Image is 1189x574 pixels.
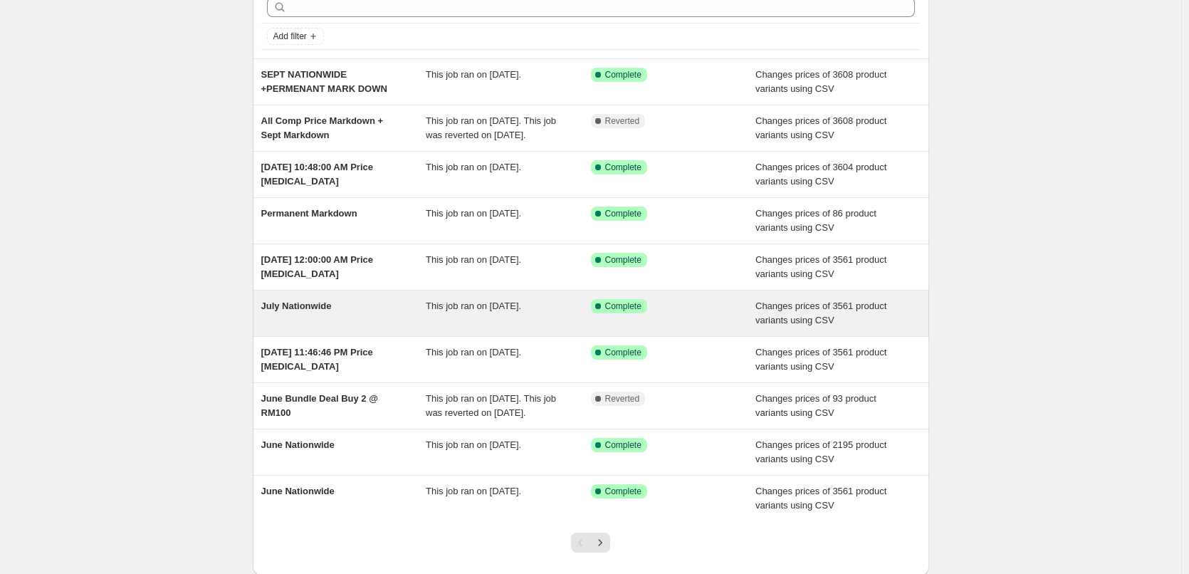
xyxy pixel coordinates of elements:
span: This job ran on [DATE]. [426,69,521,80]
span: This job ran on [DATE]. [426,208,521,219]
span: Changes prices of 3561 product variants using CSV [755,486,886,511]
span: June Nationwide [261,439,335,450]
span: Complete [605,254,641,266]
span: This job ran on [DATE]. [426,439,521,450]
button: Next [590,533,610,553]
span: This job ran on [DATE]. This job was reverted on [DATE]. [426,115,556,140]
span: Complete [605,486,641,497]
span: Changes prices of 2195 product variants using CSV [755,439,886,464]
span: Changes prices of 86 product variants using CSV [755,208,876,233]
span: This job ran on [DATE]. [426,254,521,265]
span: This job ran on [DATE]. [426,301,521,311]
span: Changes prices of 3561 product variants using CSV [755,347,886,372]
span: Complete [605,439,641,451]
span: Reverted [605,115,640,127]
span: Reverted [605,393,640,405]
span: Changes prices of 3561 product variants using CSV [755,301,886,325]
span: This job ran on [DATE]. [426,162,521,172]
span: Permanent Markdown [261,208,357,219]
span: All Comp Price Markdown + Sept Markdown [261,115,384,140]
span: Complete [605,347,641,358]
span: [DATE] 11:46:46 PM Price [MEDICAL_DATA] [261,347,373,372]
span: [DATE] 12:00:00 AM Price [MEDICAL_DATA] [261,254,374,279]
button: Add filter [267,28,324,45]
span: Changes prices of 93 product variants using CSV [755,393,876,418]
nav: Pagination [571,533,610,553]
span: June Nationwide [261,486,335,496]
span: Changes prices of 3561 product variants using CSV [755,254,886,279]
span: Changes prices of 3608 product variants using CSV [755,69,886,94]
span: [DATE] 10:48:00 AM Price [MEDICAL_DATA] [261,162,374,187]
span: Changes prices of 3608 product variants using CSV [755,115,886,140]
span: Complete [605,162,641,173]
span: Complete [605,69,641,80]
span: Complete [605,301,641,312]
span: June Bundle Deal Buy 2 @ RM100 [261,393,378,418]
span: Add filter [273,31,307,42]
span: SEPT NATIONWIDE +PERMENANT MARK DOWN [261,69,387,94]
span: Changes prices of 3604 product variants using CSV [755,162,886,187]
span: Complete [605,208,641,219]
span: This job ran on [DATE]. This job was reverted on [DATE]. [426,393,556,418]
span: This job ran on [DATE]. [426,347,521,358]
span: This job ran on [DATE]. [426,486,521,496]
span: July Nationwide [261,301,332,311]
